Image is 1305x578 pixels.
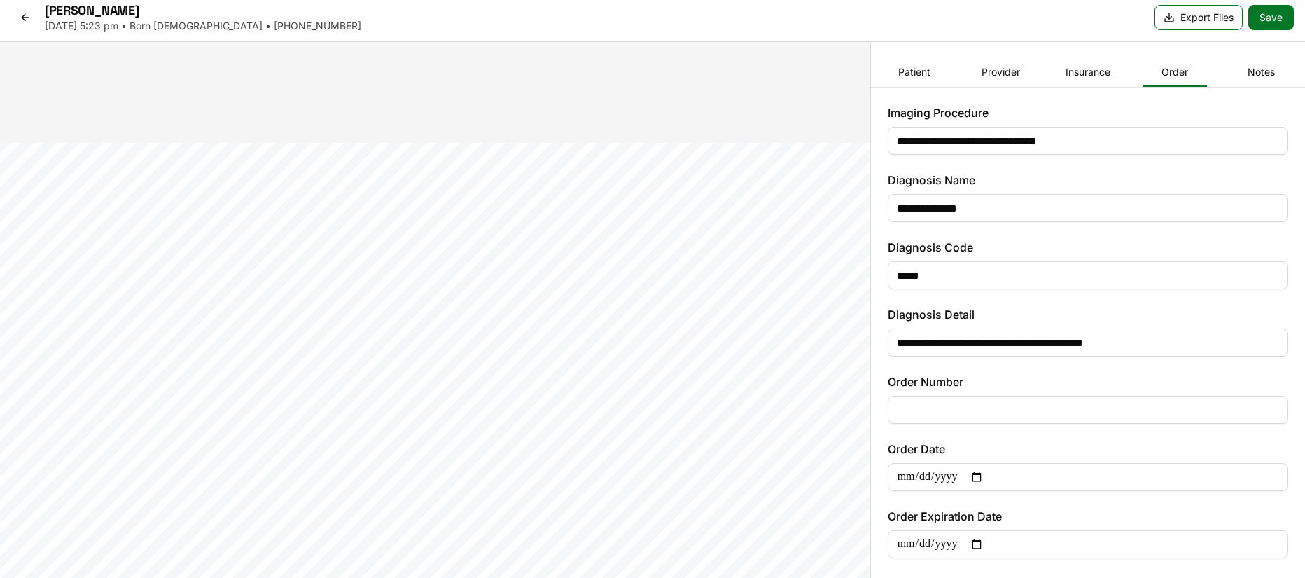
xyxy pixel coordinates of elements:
[969,59,1033,87] button: Provider
[1154,5,1243,30] button: Export Files
[1248,5,1294,30] button: Save
[45,19,361,33] div: [DATE] 5:23 pm • Born [DEMOGRAPHIC_DATA] • [PHONE_NUMBER]
[179,190,586,204] span: [PERSON_NAME] (id #2103499 dob: [DEMOGRAPHIC_DATA])
[888,306,1288,323] label: Diagnosis Detail
[888,172,1288,188] label: Diagnosis Name
[1229,59,1294,87] button: Notes
[882,59,947,87] button: Patient
[888,239,1288,256] label: Diagnosis Code
[888,441,1288,457] label: Order Date
[1056,59,1120,87] button: Insurance
[45,2,361,19] h1: [PERSON_NAME]
[888,508,1288,525] label: Order Expiration Date
[1143,59,1207,87] button: Order
[888,373,1288,390] label: Order Number
[888,104,1288,121] label: Imaging Procedure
